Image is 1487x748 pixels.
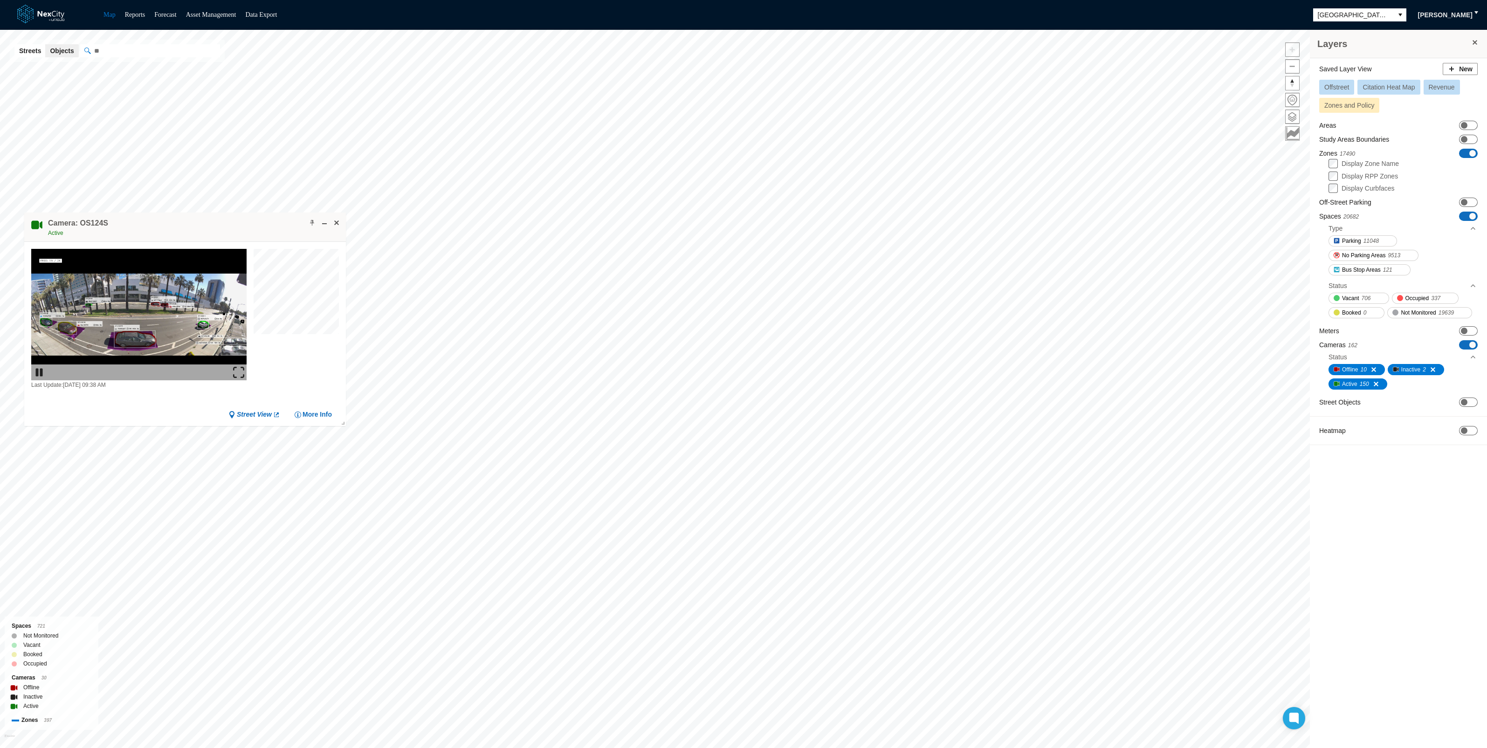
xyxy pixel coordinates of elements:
a: Forecast [154,11,176,18]
span: Streets [19,46,41,55]
button: Booked0 [1329,307,1384,318]
div: Zones [12,715,91,725]
span: Zones and Policy [1324,102,1374,109]
span: 0 [1363,308,1367,317]
button: Active150 [1329,378,1387,390]
label: Cameras [1319,340,1357,350]
span: 721 [37,624,45,629]
span: 706 [1361,294,1370,303]
span: Objects [50,46,74,55]
h4: Double-click to make header text selectable [48,218,108,228]
a: Data Export [245,11,277,18]
label: Zones [1319,149,1355,158]
button: Not Monitored19639 [1387,307,1472,318]
a: Reports [125,11,145,18]
label: Offline [23,683,39,692]
span: Offline [1342,365,1358,374]
div: Type [1329,221,1477,235]
a: Map [103,11,116,18]
span: 10 [1360,365,1366,374]
button: Occupied337 [1392,293,1459,304]
span: Street View [237,410,272,419]
button: No Parking Areas9513 [1329,250,1418,261]
label: Vacant [23,640,40,650]
span: 17490 [1340,151,1355,157]
button: Home [1285,93,1300,107]
button: Inactive2 [1388,364,1444,375]
span: 20682 [1343,213,1359,220]
button: Vacant706 [1329,293,1389,304]
span: Not Monitored [1401,308,1436,317]
button: Bus Stop Areas121 [1329,264,1411,275]
span: [PERSON_NAME] [1418,10,1473,20]
button: Zoom in [1285,42,1300,57]
label: Heatmap [1319,426,1346,435]
button: select [1394,8,1406,21]
button: Parking11048 [1329,235,1397,247]
label: Meters [1319,326,1339,336]
canvas: Map [254,249,344,339]
button: Offstreet [1319,80,1354,95]
span: 30 [41,675,47,680]
img: video [31,249,247,380]
button: Zones and Policy [1319,98,1379,113]
span: Parking [1342,236,1361,246]
span: Booked [1342,308,1361,317]
span: 150 [1360,379,1369,389]
label: Display Zone Name [1342,160,1399,167]
span: Citation Heat Map [1363,83,1415,91]
label: Spaces [1319,212,1359,221]
label: Inactive [23,692,42,701]
label: Occupied [23,659,47,668]
span: Revenue [1429,83,1455,91]
button: Streets [14,44,46,57]
label: Booked [23,650,42,659]
div: Status [1329,281,1347,290]
label: Saved Layer View [1319,64,1372,74]
span: No Parking Areas [1342,251,1385,260]
label: Study Areas Boundaries [1319,135,1389,144]
div: Last Update: [DATE] 09:38 AM [31,380,247,390]
span: Inactive [1401,365,1420,374]
label: Areas [1319,121,1336,130]
a: Street View [228,410,280,419]
button: Layers management [1285,110,1300,124]
button: New [1443,63,1478,75]
span: Active [48,230,63,236]
label: Not Monitored [23,631,58,640]
button: [PERSON_NAME] [1412,7,1479,22]
label: Active [23,701,39,711]
button: Revenue [1424,80,1460,95]
span: Zoom in [1286,43,1299,56]
span: 2 [1423,365,1426,374]
span: 337 [1431,294,1440,303]
span: 162 [1348,342,1357,349]
span: 121 [1383,265,1392,274]
button: Zoom out [1285,59,1300,74]
div: Cameras [12,673,91,683]
label: Display RPP Zones [1342,172,1398,180]
span: 9513 [1388,251,1400,260]
div: Double-click to make header text selectable [48,218,108,238]
span: Active [1342,379,1357,389]
div: Status [1329,350,1477,364]
span: Bus Stop Areas [1342,265,1381,274]
span: Occupied [1405,294,1429,303]
button: More Info [294,410,332,419]
span: Zoom out [1286,60,1299,73]
span: [GEOGRAPHIC_DATA][PERSON_NAME] [1318,10,1390,20]
div: Type [1329,224,1342,233]
a: Asset Management [186,11,236,18]
span: 19639 [1439,308,1454,317]
span: 397 [44,718,52,723]
span: Offstreet [1324,83,1349,91]
h3: Layers [1317,37,1470,50]
div: Status [1329,279,1477,293]
div: Spaces [12,621,91,631]
button: Citation Heat Map [1357,80,1420,95]
button: Objects [45,44,78,57]
span: 11048 [1363,236,1379,246]
label: Street Objects [1319,398,1361,407]
span: Vacant [1342,294,1359,303]
a: Mapbox homepage [4,734,15,745]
